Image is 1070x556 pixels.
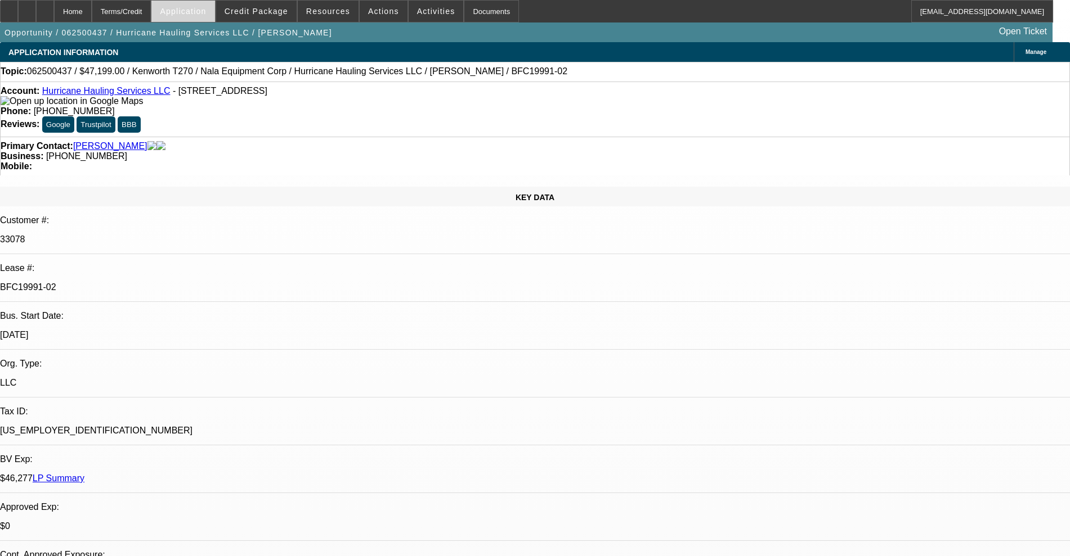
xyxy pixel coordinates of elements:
[516,193,554,202] span: KEY DATA
[147,141,156,151] img: facebook-icon.png
[33,473,84,483] a: LP Summary
[995,22,1051,41] a: Open Ticket
[1026,49,1046,55] span: Manage
[46,151,127,161] span: [PHONE_NUMBER]
[216,1,297,22] button: Credit Package
[1,141,73,151] strong: Primary Contact:
[77,116,115,133] button: Trustpilot
[27,66,567,76] span: 062500437 / $47,199.00 / Kenworth T270 / Nala Equipment Corp / Hurricane Hauling Services LLC / [...
[360,1,408,22] button: Actions
[156,141,165,151] img: linkedin-icon.png
[1,96,143,106] img: Open up location in Google Maps
[1,161,32,171] strong: Mobile:
[5,28,332,37] span: Opportunity / 062500437 / Hurricane Hauling Services LLC / [PERSON_NAME]
[1,119,39,129] strong: Reviews:
[1,151,43,161] strong: Business:
[1,86,39,96] strong: Account:
[151,1,214,22] button: Application
[409,1,464,22] button: Activities
[42,116,74,133] button: Google
[42,86,171,96] a: Hurricane Hauling Services LLC
[368,7,399,16] span: Actions
[1,66,27,76] strong: Topic:
[225,7,288,16] span: Credit Package
[298,1,359,22] button: Resources
[1,96,143,106] a: View Google Maps
[173,86,267,96] span: - [STREET_ADDRESS]
[160,7,206,16] span: Application
[1,106,31,116] strong: Phone:
[417,7,455,16] span: Activities
[118,116,141,133] button: BBB
[306,7,350,16] span: Resources
[73,141,147,151] a: [PERSON_NAME]
[8,48,118,57] span: APPLICATION INFORMATION
[34,106,115,116] span: [PHONE_NUMBER]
